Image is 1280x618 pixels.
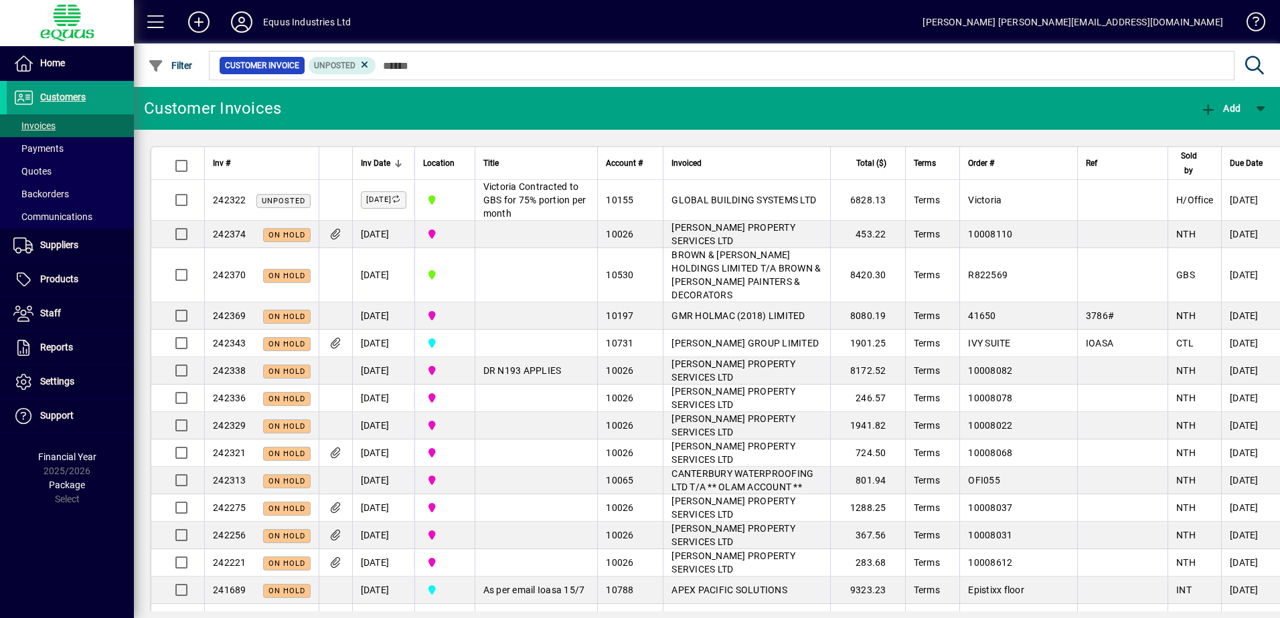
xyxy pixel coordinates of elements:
[423,473,467,488] span: 2N NORTHERN
[1176,270,1195,280] span: GBS
[423,555,467,570] span: 2N NORTHERN
[213,420,246,431] span: 242329
[914,270,940,280] span: Terms
[7,297,134,330] a: Staff
[1176,530,1196,540] span: NTH
[423,268,467,282] span: 1B BLENHEIM
[145,54,196,78] button: Filter
[423,308,467,323] span: 2N NORTHERN
[309,57,376,74] mat-chip: Customer Invoice Status: Unposted
[7,183,134,205] a: Backorders
[830,357,904,385] td: 8172.52
[225,59,299,72] span: Customer Invoice
[606,420,633,431] span: 10026
[13,211,92,222] span: Communications
[606,393,633,403] span: 10026
[7,47,134,80] a: Home
[40,342,73,352] span: Reports
[40,239,78,250] span: Suppliers
[671,523,795,547] span: [PERSON_NAME] PROPERTY SERVICES LTD
[606,310,633,321] span: 10197
[1176,195,1213,205] span: H/Office
[1086,338,1113,348] span: IOASA
[268,340,305,348] span: On hold
[914,530,940,540] span: Terms
[361,156,390,171] span: Inv Date
[830,577,904,604] td: 9323.23
[1176,310,1196,321] span: NTH
[968,229,1012,239] span: 10008110
[49,480,85,490] span: Package
[7,114,134,137] a: Invoices
[483,156,499,171] span: Title
[1176,475,1196,486] span: NTH
[144,98,281,119] div: Customer Invoices
[671,441,795,465] span: [PERSON_NAME] PROPERTY SERVICES LTD
[830,549,904,577] td: 283.68
[352,522,414,549] td: [DATE]
[671,413,795,437] span: [PERSON_NAME] PROPERTY SERVICES LTD
[40,410,74,421] span: Support
[1176,585,1192,595] span: INT
[914,310,940,321] span: Terms
[7,229,134,262] a: Suppliers
[423,193,467,207] span: 1B BLENHEIM
[1176,502,1196,513] span: NTH
[830,467,904,494] td: 801.94
[1086,156,1097,171] span: Ref
[483,585,585,595] span: As per email Ioasa 15/7
[423,156,467,171] div: Location
[968,502,1012,513] span: 10008037
[968,310,995,321] span: 41650
[968,530,1012,540] span: 10008031
[606,195,633,205] span: 10155
[830,221,904,248] td: 453.22
[352,467,414,494] td: [DATE]
[268,395,305,403] span: On hold
[7,160,134,183] a: Quotes
[606,475,633,486] span: 10065
[352,412,414,439] td: [DATE]
[968,420,1012,431] span: 10008022
[968,365,1012,376] span: 10008082
[262,197,305,205] span: Unposted
[1176,365,1196,376] span: NTH
[1176,447,1196,458] span: NTH
[13,143,64,154] span: Payments
[968,557,1012,568] span: 10008612
[830,412,904,439] td: 1941.82
[213,310,246,321] span: 242369
[1236,3,1263,46] a: Knowledge Base
[914,475,940,486] span: Terms
[606,447,633,458] span: 10026
[213,475,246,486] span: 242313
[148,60,193,71] span: Filter
[213,229,246,239] span: 242374
[352,494,414,522] td: [DATE]
[1200,103,1241,114] span: Add
[263,11,351,33] div: Equus Industries Ltd
[1176,148,1213,178] div: Sold by
[40,58,65,68] span: Home
[968,393,1012,403] span: 10008078
[268,422,305,431] span: On hold
[1230,156,1263,171] span: Due Date
[13,166,52,177] span: Quotes
[1176,338,1194,348] span: CTL
[1086,310,1114,321] span: 3786#
[352,385,414,412] td: [DATE]
[268,559,305,568] span: On hold
[423,156,455,171] span: Location
[40,274,78,284] span: Products
[830,494,904,522] td: 1288.25
[606,156,655,171] div: Account #
[423,227,467,241] span: 2N NORTHERN
[423,391,467,405] span: 2N NORTHERN
[213,585,246,595] span: 241689
[671,338,819,348] span: [PERSON_NAME] GROUP LIMITED
[1176,393,1196,403] span: NTH
[914,365,940,376] span: Terms
[7,263,134,296] a: Products
[671,386,795,410] span: [PERSON_NAME] PROPERTY SERVICES LTD
[483,181,586,219] span: Victoria Contracted to GBS for 75% portion per month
